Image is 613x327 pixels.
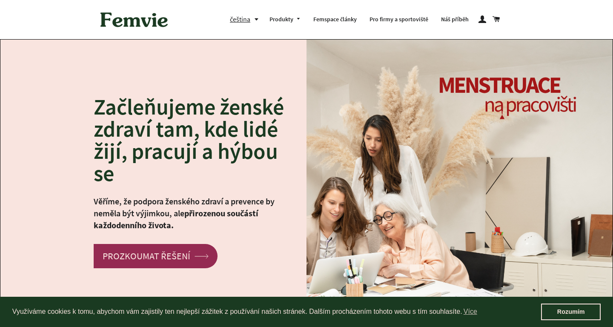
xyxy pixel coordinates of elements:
[435,9,475,31] a: Náš příběh
[230,14,263,25] button: čeština
[94,195,294,231] p: Věříme, že podpora ženského zdraví a prevence by neměla být výjimkou, ale
[462,305,478,318] a: learn more about cookies
[94,96,294,184] h2: Začleňujeme ženské zdraví tam, kde lidé žijí, pracují a hýbou se
[363,9,435,31] a: Pro firmy a sportoviště
[541,304,601,321] a: dismiss cookie message
[307,9,363,31] a: Femspace články
[12,305,541,318] span: Využíváme cookies k tomu, abychom vám zajistily ten nejlepší zážitek z používání našich stránek. ...
[263,9,307,31] a: Produkty
[94,208,258,230] strong: přirozenou součástí každodenního života.
[96,6,172,33] img: Femvie
[94,244,218,268] a: PROZKOUMAT ŘEŠENÍ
